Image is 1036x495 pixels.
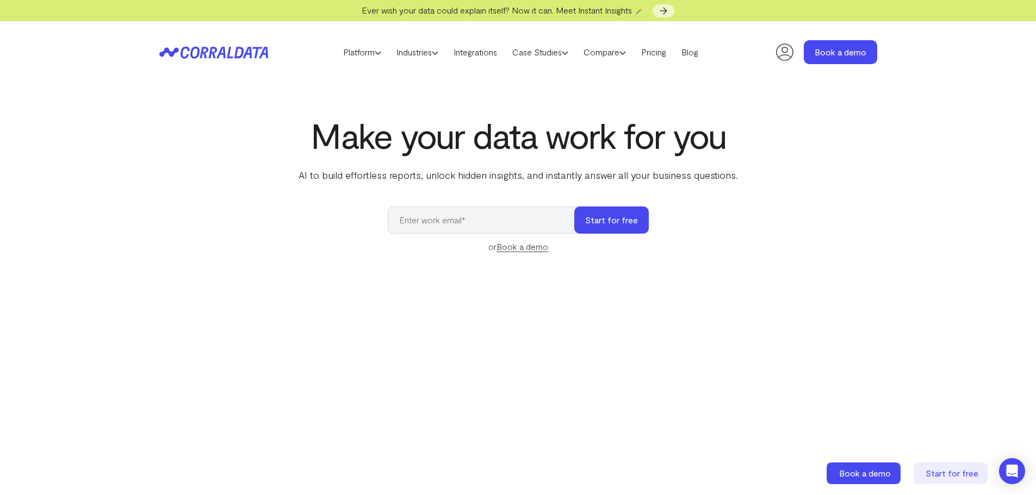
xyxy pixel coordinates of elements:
[362,5,645,15] span: Ever wish your data could explain itself? Now it can. Meet Instant Insights 🪄
[674,44,706,60] a: Blog
[296,168,740,182] p: AI to build effortless reports, unlock hidden insights, and instantly answer all your business qu...
[804,40,877,64] a: Book a demo
[388,206,585,234] input: Enter work email*
[914,462,990,484] a: Start for free
[574,206,649,234] button: Start for free
[999,458,1025,484] div: Open Intercom Messenger
[336,44,389,60] a: Platform
[827,462,903,484] a: Book a demo
[497,241,548,252] a: Book a demo
[926,468,978,478] span: Start for free
[446,44,505,60] a: Integrations
[388,240,649,253] div: or
[576,44,634,60] a: Compare
[634,44,674,60] a: Pricing
[839,468,891,478] span: Book a demo
[505,44,576,60] a: Case Studies
[389,44,446,60] a: Industries
[296,116,740,155] h1: Make your data work for you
